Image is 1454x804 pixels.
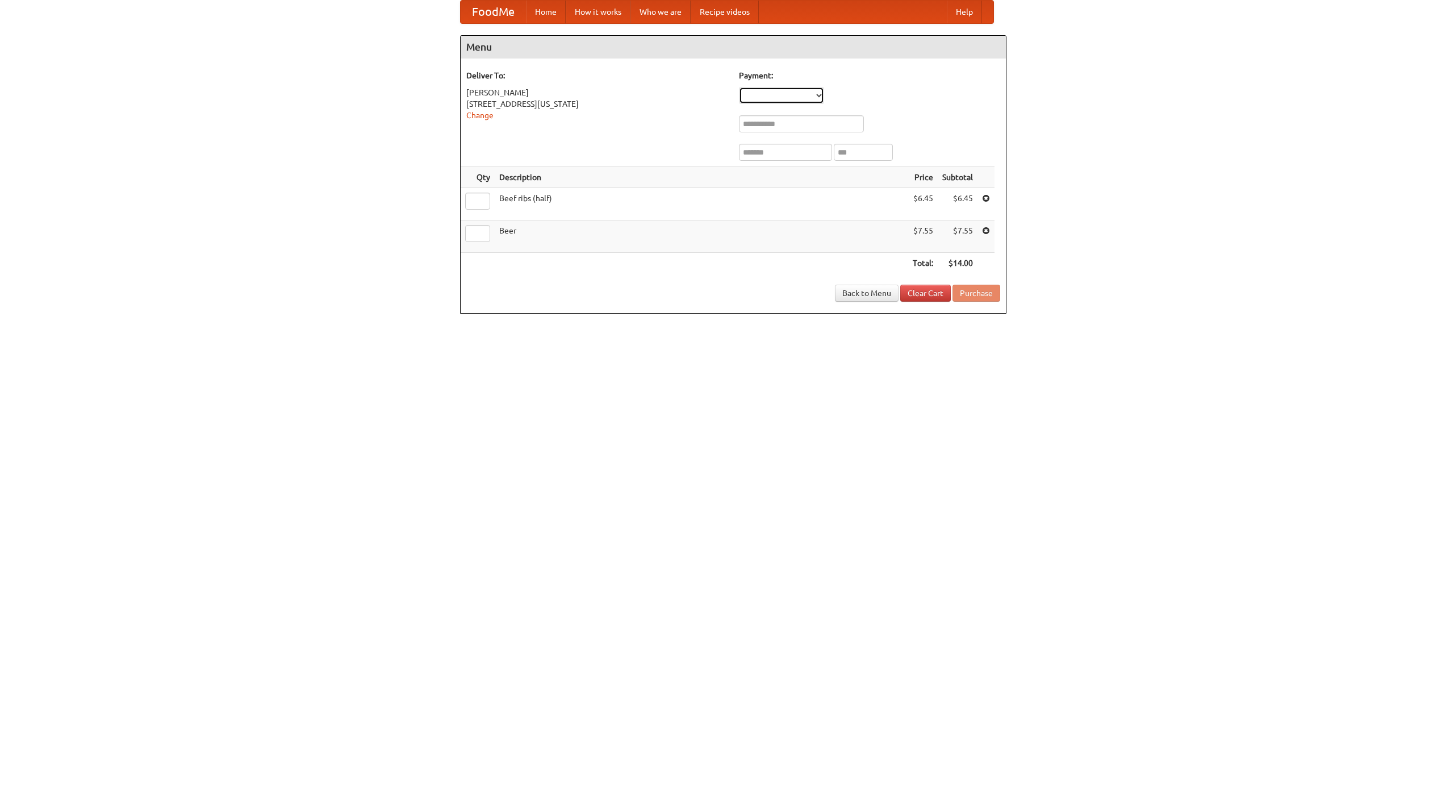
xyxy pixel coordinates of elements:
[908,220,938,253] td: $7.55
[461,1,526,23] a: FoodMe
[566,1,630,23] a: How it works
[952,285,1000,302] button: Purchase
[466,98,728,110] div: [STREET_ADDRESS][US_STATE]
[835,285,899,302] a: Back to Menu
[466,111,494,120] a: Change
[938,167,977,188] th: Subtotal
[461,167,495,188] th: Qty
[908,167,938,188] th: Price
[947,1,982,23] a: Help
[908,253,938,274] th: Total:
[691,1,759,23] a: Recipe videos
[495,188,908,220] td: Beef ribs (half)
[495,220,908,253] td: Beer
[938,220,977,253] td: $7.55
[739,70,1000,81] h5: Payment:
[466,70,728,81] h5: Deliver To:
[938,253,977,274] th: $14.00
[495,167,908,188] th: Description
[938,188,977,220] td: $6.45
[900,285,951,302] a: Clear Cart
[461,36,1006,59] h4: Menu
[908,188,938,220] td: $6.45
[466,87,728,98] div: [PERSON_NAME]
[526,1,566,23] a: Home
[630,1,691,23] a: Who we are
